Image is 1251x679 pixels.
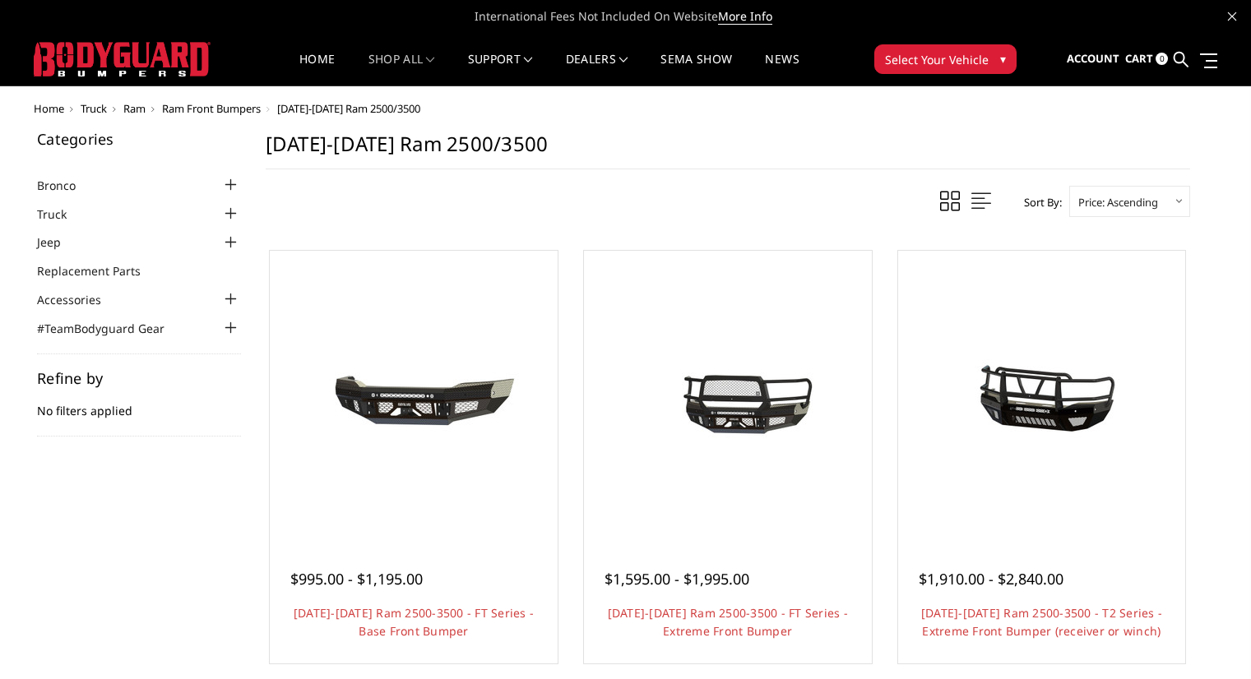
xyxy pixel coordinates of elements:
[902,255,1182,534] a: 2019-2025 Ram 2500-3500 - T2 Series - Extreme Front Bumper (receiver or winch) 2019-2025 Ram 2500...
[910,333,1173,456] img: 2019-2025 Ram 2500-3500 - T2 Series - Extreme Front Bumper (receiver or winch)
[765,53,799,85] a: News
[277,101,420,116] span: [DATE]-[DATE] Ram 2500/3500
[588,255,868,534] a: 2019-2025 Ram 2500-3500 - FT Series - Extreme Front Bumper 2019-2025 Ram 2500-3500 - FT Series - ...
[37,206,87,223] a: Truck
[1015,190,1062,215] label: Sort By:
[566,53,628,85] a: Dealers
[290,569,423,589] span: $995.00 - $1,195.00
[368,53,435,85] a: shop all
[299,53,335,85] a: Home
[162,101,261,116] a: Ram Front Bumpers
[1067,37,1119,81] a: Account
[921,605,1162,639] a: [DATE]-[DATE] Ram 2500-3500 - T2 Series - Extreme Front Bumper (receiver or winch)
[37,371,241,386] h5: Refine by
[1156,53,1168,65] span: 0
[81,101,107,116] a: Truck
[282,333,545,456] img: 2019-2025 Ram 2500-3500 - FT Series - Base Front Bumper
[123,101,146,116] a: Ram
[37,291,122,308] a: Accessories
[660,53,732,85] a: SEMA Show
[37,132,241,146] h5: Categories
[718,8,772,25] a: More Info
[885,51,989,68] span: Select Your Vehicle
[37,177,96,194] a: Bronco
[274,255,554,534] a: 2019-2025 Ram 2500-3500 - FT Series - Base Front Bumper
[37,371,241,436] div: No filters applied
[605,569,749,589] span: $1,595.00 - $1,995.00
[1000,50,1006,67] span: ▾
[1125,37,1168,81] a: Cart 0
[34,42,211,76] img: BODYGUARD BUMPERS
[608,605,848,639] a: [DATE]-[DATE] Ram 2500-3500 - FT Series - Extreme Front Bumper
[874,44,1017,74] button: Select Your Vehicle
[294,605,534,639] a: [DATE]-[DATE] Ram 2500-3500 - FT Series - Base Front Bumper
[1067,51,1119,66] span: Account
[1125,51,1153,66] span: Cart
[266,132,1190,169] h1: [DATE]-[DATE] Ram 2500/3500
[37,262,161,279] a: Replacement Parts
[37,233,81,251] a: Jeep
[37,320,185,337] a: #TeamBodyguard Gear
[468,53,533,85] a: Support
[919,569,1063,589] span: $1,910.00 - $2,840.00
[34,101,64,116] a: Home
